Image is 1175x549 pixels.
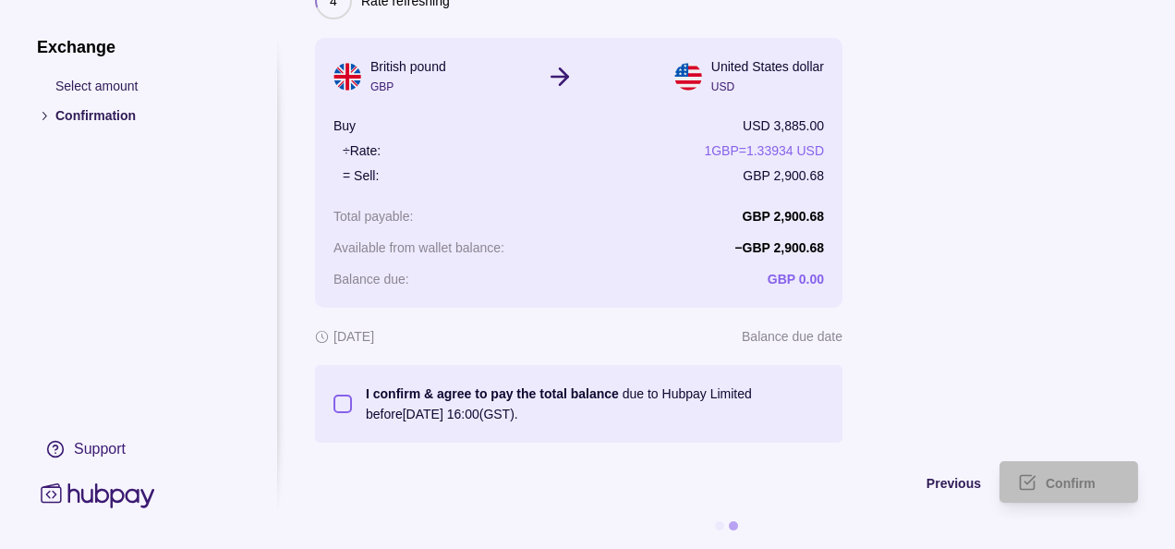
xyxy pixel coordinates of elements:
p: I confirm & agree to pay the total balance [366,386,619,401]
p: Balance due date [742,326,842,347]
p: GBP [370,77,446,97]
p: − GBP 2,900.68 [734,240,824,255]
span: Previous [927,476,981,491]
p: ÷ Rate: [343,140,381,161]
p: British pound [370,56,446,77]
a: Support [37,430,240,469]
p: Balance due : [333,272,409,287]
p: Buy [333,116,356,136]
p: USD [711,77,824,97]
div: Support [74,439,126,459]
p: USD 3,885.00 [743,116,824,136]
p: GBP 0.00 [768,272,824,287]
p: Available from wallet balance : [333,240,504,255]
p: [DATE] [333,326,374,347]
p: due to Hubpay Limited before [DATE] 16:00 (GST). [366,384,824,424]
p: GBP 2,900.68 [743,209,824,224]
img: gb [333,63,361,91]
p: Confirmation [55,105,240,126]
p: 1 GBP = 1.33934 USD [704,140,824,161]
h1: Exchange [37,37,240,57]
p: Select amount [55,76,240,96]
span: Confirm [1046,476,1096,491]
p: = Sell: [343,165,379,186]
button: Previous [315,461,981,503]
button: Confirm [999,461,1138,503]
img: us [674,63,702,91]
p: GBP 2,900.68 [743,165,824,186]
p: United States dollar [711,56,824,77]
p: Total payable : [333,209,413,224]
